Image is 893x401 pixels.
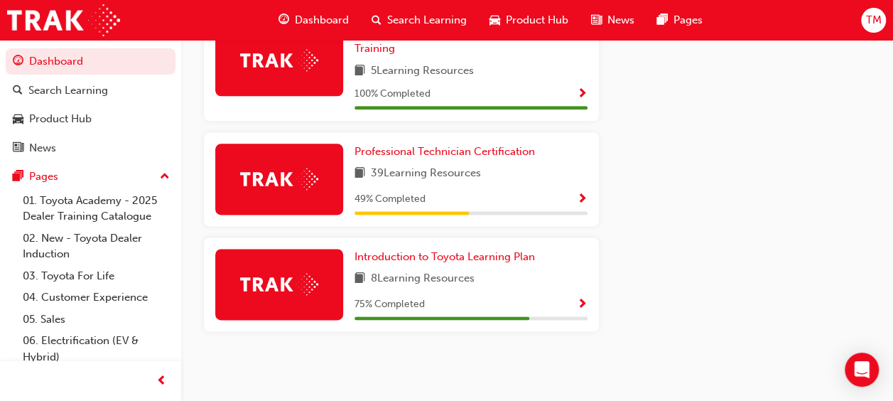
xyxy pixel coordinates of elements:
span: 39 Learning Resources [371,165,481,183]
span: search-icon [372,11,381,29]
span: Search Learning [387,12,467,28]
span: Show Progress [577,193,588,206]
span: 8 Learning Resources [371,270,475,288]
div: Product Hub [29,111,92,127]
a: 01. Toyota Academy - 2025 Dealer Training Catalogue [17,190,175,228]
span: Dashboard [295,12,349,28]
button: Show Progress [577,85,588,103]
span: 100 % Completed [355,86,431,102]
a: 03. Toyota For Life [17,265,175,287]
span: guage-icon [278,11,289,29]
img: Trak [240,168,318,190]
span: Professional Technician Certification [355,145,535,158]
a: Introduction to Toyota Learning Plan [355,249,541,265]
span: prev-icon [156,373,167,390]
span: Product Hub [506,12,568,28]
span: 49 % Completed [355,191,426,208]
span: news-icon [13,142,23,155]
a: 2024 Toyota C-HR New Model Technical Training [355,25,588,57]
a: search-iconSearch Learning [360,6,478,35]
img: Trak [240,49,318,71]
span: 5 Learning Resources [371,63,474,80]
span: book-icon [355,270,365,288]
img: Trak [240,273,318,295]
span: up-icon [160,168,170,186]
span: car-icon [13,113,23,126]
span: News [607,12,634,28]
div: Pages [29,169,58,185]
div: Search Learning [28,82,108,99]
a: news-iconNews [580,6,646,35]
a: 04. Customer Experience [17,287,175,309]
button: Pages [6,164,175,190]
a: Search Learning [6,77,175,104]
span: news-icon [591,11,602,29]
span: car-icon [489,11,500,29]
span: 75 % Completed [355,296,425,313]
a: Dashboard [6,48,175,75]
span: TM [865,12,881,28]
a: News [6,135,175,161]
button: Show Progress [577,296,588,314]
a: 06. Electrification (EV & Hybrid) [17,330,175,368]
span: Pages [673,12,703,28]
span: book-icon [355,63,365,80]
a: 02. New - Toyota Dealer Induction [17,228,175,265]
div: News [29,140,56,156]
button: DashboardSearch LearningProduct HubNews [6,46,175,164]
span: search-icon [13,85,23,97]
span: book-icon [355,165,365,183]
img: Trak [7,4,120,36]
a: 05. Sales [17,309,175,331]
span: pages-icon [657,11,668,29]
div: Open Intercom Messenger [845,353,879,387]
a: car-iconProduct Hub [478,6,580,35]
span: Show Progress [577,88,588,101]
a: guage-iconDashboard [267,6,360,35]
button: TM [861,8,886,33]
span: guage-icon [13,55,23,68]
a: Product Hub [6,106,175,132]
span: Introduction to Toyota Learning Plan [355,250,535,263]
button: Show Progress [577,191,588,208]
a: Professional Technician Certification [355,144,541,160]
a: pages-iconPages [646,6,714,35]
span: pages-icon [13,171,23,183]
span: Show Progress [577,299,588,311]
